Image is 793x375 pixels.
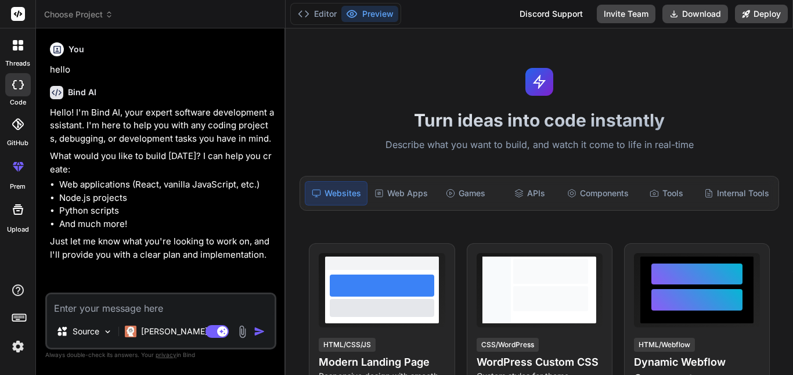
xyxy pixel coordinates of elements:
[125,326,136,337] img: Claude 4 Sonnet
[68,86,96,98] h6: Bind AI
[10,98,26,107] label: code
[59,192,274,205] li: Node.js projects
[735,5,788,23] button: Deploy
[597,5,655,23] button: Invite Team
[50,63,274,77] p: hello
[293,110,786,131] h1: Turn ideas into code instantly
[254,326,265,337] img: icon
[59,204,274,218] li: Python scripts
[700,181,774,205] div: Internal Tools
[499,181,560,205] div: APIs
[293,138,786,153] p: Describe what you want to build, and watch it come to life in real-time
[341,6,398,22] button: Preview
[236,325,249,338] img: attachment
[50,235,274,261] p: Just let me know what you're looking to work on, and I'll provide you with a clear plan and imple...
[319,354,445,370] h4: Modern Landing Page
[662,5,728,23] button: Download
[319,338,376,352] div: HTML/CSS/JS
[8,337,28,356] img: settings
[477,354,603,370] h4: WordPress Custom CSS
[45,349,276,360] p: Always double-check its answers. Your in Bind
[636,181,697,205] div: Tools
[435,181,496,205] div: Games
[7,138,28,148] label: GitHub
[59,218,274,231] li: And much more!
[293,6,341,22] button: Editor
[634,338,695,352] div: HTML/Webflow
[477,338,539,352] div: CSS/WordPress
[50,150,274,176] p: What would you like to build [DATE]? I can help you create:
[73,326,99,337] p: Source
[7,225,29,235] label: Upload
[156,351,176,358] span: privacy
[103,327,113,337] img: Pick Models
[141,326,228,337] p: [PERSON_NAME] 4 S..
[44,9,113,20] span: Choose Project
[370,181,432,205] div: Web Apps
[69,44,84,55] h6: You
[50,106,274,146] p: Hello! I'm Bind AI, your expert software development assistant. I'm here to help you with any cod...
[10,182,26,192] label: prem
[305,181,367,205] div: Websites
[59,178,274,192] li: Web applications (React, vanilla JavaScript, etc.)
[513,5,590,23] div: Discord Support
[5,59,30,68] label: threads
[563,181,633,205] div: Components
